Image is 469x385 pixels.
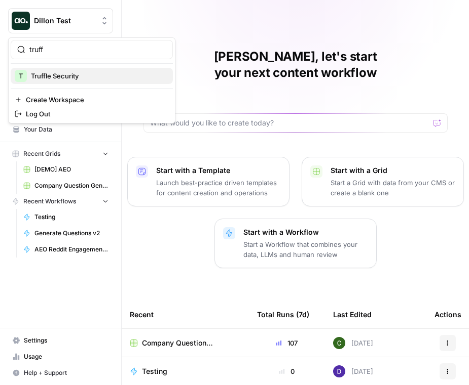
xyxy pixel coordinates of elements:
[23,149,60,158] span: Recent Grids
[24,368,109,377] span: Help + Support
[19,161,113,178] a: [DEMO] AEO
[143,49,448,81] h1: [PERSON_NAME], let's start your next content workflow
[333,337,345,349] img: 14qrvic887bnlg6dzgoj39zarp80
[142,366,167,376] span: Testing
[333,365,373,377] div: [DATE]
[34,245,109,254] span: AEO Reddit Engagement - Fork
[302,157,464,206] button: Start with a GridStart a Grid with data from your CMS or create a blank one
[257,366,317,376] div: 0
[26,109,165,119] span: Log Out
[8,121,113,138] a: Your Data
[12,12,30,30] img: Dillon Test Logo
[333,337,373,349] div: [DATE]
[435,301,461,328] div: Actions
[331,178,455,198] p: Start a Grid with data from your CMS or create a blank one
[243,239,368,260] p: Start a Workflow that combines your data, LLMs and human review
[34,165,109,174] span: [DEMO] AEO
[11,107,173,121] a: Log Out
[243,227,368,237] p: Start with a Workflow
[331,165,455,176] p: Start with a Grid
[8,332,113,349] a: Settings
[150,118,429,128] input: What would you like to create today?
[8,365,113,381] button: Help + Support
[19,241,113,258] a: AEO Reddit Engagement - Fork
[19,71,23,81] span: T
[23,197,76,206] span: Recent Workflows
[26,95,165,105] span: Create Workspace
[8,349,113,365] a: Usage
[24,125,109,134] span: Your Data
[214,219,377,268] button: Start with a WorkflowStart a Workflow that combines your data, LLMs and human review
[130,301,241,328] div: Recent
[34,212,109,222] span: Testing
[8,194,113,209] button: Recent Workflows
[8,8,113,33] button: Workspace: Dillon Test
[34,229,109,238] span: Generate Questions v2
[156,165,281,176] p: Start with a Template
[34,181,109,190] span: Company Question Generation
[11,93,173,107] a: Create Workspace
[8,146,113,161] button: Recent Grids
[130,366,241,376] a: Testing
[31,71,165,81] span: Truffle Security
[130,338,241,348] a: Company Question Generation
[333,301,372,328] div: Last Edited
[142,338,241,348] span: Company Question Generation
[24,336,109,345] span: Settings
[257,338,317,348] div: 107
[156,178,281,198] p: Launch best-practice driven templates for content creation and operations
[24,352,109,361] span: Usage
[19,225,113,241] a: Generate Questions v2
[8,37,175,123] div: Workspace: Dillon Test
[34,16,95,26] span: Dillon Test
[257,301,309,328] div: Total Runs (7d)
[127,157,290,206] button: Start with a TemplateLaunch best-practice driven templates for content creation and operations
[19,209,113,225] a: Testing
[333,365,345,377] img: 6clbhjv5t98vtpq4yyt91utag0vy
[29,45,166,55] input: Search Workspaces
[19,178,113,194] a: Company Question Generation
